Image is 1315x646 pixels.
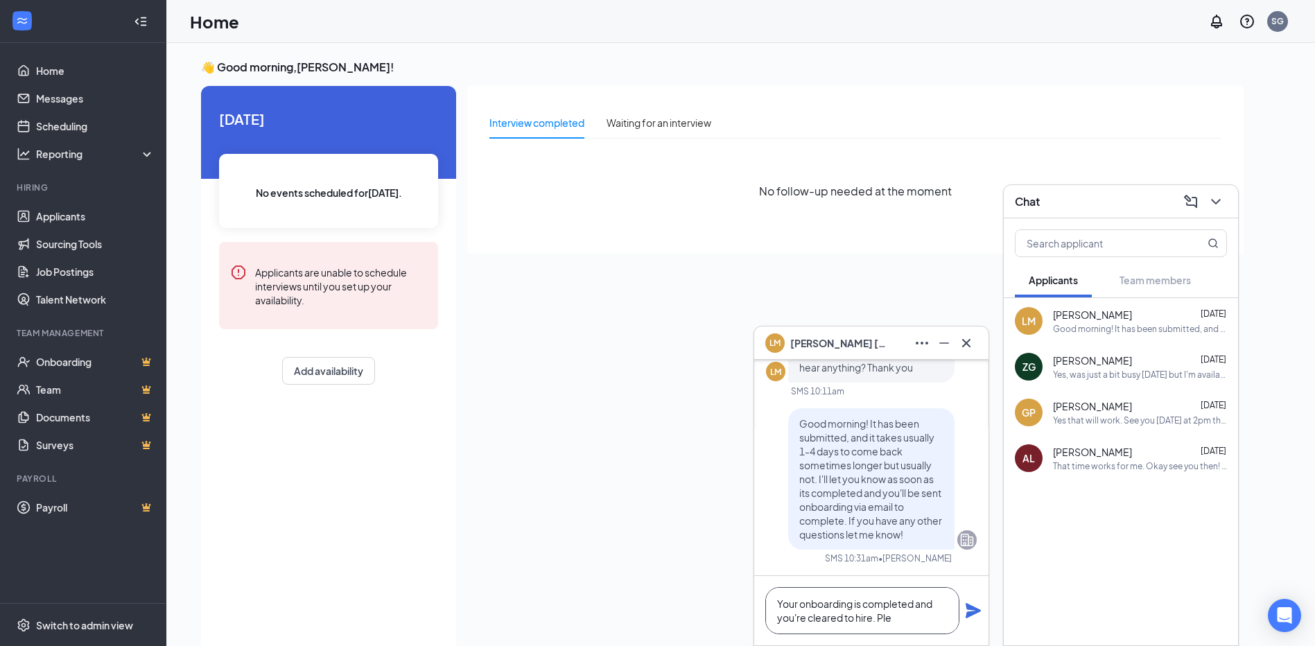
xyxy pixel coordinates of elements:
[1201,446,1226,456] span: [DATE]
[36,494,155,521] a: PayrollCrown
[1120,274,1191,286] span: Team members
[1208,193,1224,210] svg: ChevronDown
[190,10,239,33] h1: Home
[1022,360,1036,374] div: ZG
[1053,445,1132,459] span: [PERSON_NAME]
[1022,451,1035,465] div: AL
[1201,400,1226,410] span: [DATE]
[1183,193,1199,210] svg: ComposeMessage
[1239,13,1255,30] svg: QuestionInfo
[36,348,155,376] a: OnboardingCrown
[17,182,152,193] div: Hiring
[36,431,155,459] a: SurveysCrown
[36,57,155,85] a: Home
[134,15,148,28] svg: Collapse
[1053,323,1227,335] div: Good morning! It has been submitted, and it takes usually 1-4 days to come back sometimes longer ...
[36,147,155,161] div: Reporting
[1053,308,1132,322] span: [PERSON_NAME]
[17,473,152,484] div: Payroll
[1053,369,1227,381] div: Yes, was just a bit busy [DATE] but I'm available anytime of the week before 4 pm
[256,185,402,200] span: No events scheduled for [DATE] .
[219,108,438,130] span: [DATE]
[282,357,375,385] button: Add availability
[1022,405,1036,419] div: GP
[1180,191,1202,213] button: ComposeMessage
[759,182,952,200] span: No follow-up needed at the moment
[36,112,155,140] a: Scheduling
[955,332,977,354] button: Cross
[1205,191,1227,213] button: ChevronDown
[17,618,31,632] svg: Settings
[36,85,155,112] a: Messages
[933,332,955,354] button: Minimize
[17,147,31,161] svg: Analysis
[36,618,133,632] div: Switch to admin view
[1053,460,1227,472] div: That time works for me. Okay see you then! Thank you!
[36,258,155,286] a: Job Postings
[1022,314,1036,328] div: LM
[1268,599,1301,632] div: Open Intercom Messenger
[790,335,887,351] span: [PERSON_NAME] [PERSON_NAME]
[15,14,29,28] svg: WorkstreamLogo
[36,403,155,431] a: DocumentsCrown
[878,552,952,564] span: • [PERSON_NAME]
[1053,353,1132,367] span: [PERSON_NAME]
[959,532,975,548] svg: Company
[1053,414,1227,426] div: Yes that will work. See you [DATE] at 2pm thank you!
[791,385,844,397] div: SMS 10:11am
[936,335,952,351] svg: Minimize
[1053,399,1132,413] span: [PERSON_NAME]
[201,60,1244,75] h3: 👋 Good morning, [PERSON_NAME] !
[36,230,155,258] a: Sourcing Tools
[765,587,959,634] textarea: Your onboarding is completed and you're cleared to hire. Ple
[1208,238,1219,249] svg: MagnifyingGlass
[958,335,975,351] svg: Cross
[1201,354,1226,365] span: [DATE]
[1201,308,1226,319] span: [DATE]
[799,417,942,541] span: Good morning! It has been submitted, and it takes usually 1-4 days to come back sometimes longer ...
[36,202,155,230] a: Applicants
[36,286,155,313] a: Talent Network
[1271,15,1284,27] div: SG
[1016,230,1180,256] input: Search applicant
[255,264,427,307] div: Applicants are unable to schedule interviews until you set up your availability.
[911,332,933,354] button: Ellipses
[36,376,155,403] a: TeamCrown
[230,264,247,281] svg: Error
[914,335,930,351] svg: Ellipses
[17,327,152,339] div: Team Management
[489,115,584,130] div: Interview completed
[825,552,878,564] div: SMS 10:31am
[1015,194,1040,209] h3: Chat
[607,115,711,130] div: Waiting for an interview
[965,602,982,619] svg: Plane
[1208,13,1225,30] svg: Notifications
[1029,274,1078,286] span: Applicants
[770,366,781,378] div: LM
